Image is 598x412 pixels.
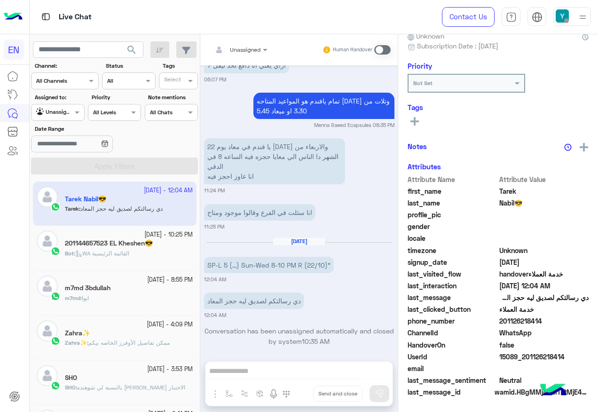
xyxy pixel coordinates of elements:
span: SHO [65,384,76,391]
h5: Zahra✨️ [65,329,90,337]
span: handoverخدمة العملاء [499,269,589,279]
span: wamid.HBgMMjAxMTI2MjE4NDE0FQIAEhggQUM5MkFCOEVGMjQzRDMzRDZENzIyQkJEN0QwQzU5NzkA [495,387,589,397]
img: tab [506,12,517,23]
img: WhatsApp [51,336,60,346]
img: userImage [556,9,569,23]
span: دي رسالتكم لصديق ليه حجز المعاد [499,293,589,302]
h6: [DATE] [273,238,325,245]
small: 11:24 PM [204,187,225,194]
span: UserId [408,352,497,362]
span: 15089_201126218414 [499,352,589,362]
span: Subscription Date : [DATE] [417,41,498,51]
h6: Notes [408,142,427,151]
a: tab [502,7,520,27]
small: [DATE] - 4:09 PM [147,320,193,329]
span: search [126,44,137,55]
span: Nabil😎 [499,198,589,208]
span: ممكن تفاصيل الأوفرز الخاصه بيكم [88,339,170,346]
small: 12:04 AM [204,311,226,319]
h5: m7md 3bdullah [65,284,110,292]
span: Tarek [499,186,589,196]
span: null [499,222,589,231]
small: Human Handover [333,46,372,54]
span: false [499,340,589,350]
small: 06:07 PM [204,76,226,83]
img: defaultAdmin.png [37,230,58,252]
span: 10:35 AM [302,337,330,345]
span: ChannelId [408,328,497,338]
img: WhatsApp [51,246,60,256]
label: Status [106,62,154,70]
span: Bot [65,250,74,257]
span: Attribute Value [499,174,589,184]
small: [DATE] - 3:53 PM [147,365,193,374]
img: tab [532,12,543,23]
h5: SHO [65,374,77,382]
b: : [65,339,88,346]
p: 11/10/2025, 11:24 PM [204,138,345,184]
label: Note mentions [148,93,197,102]
span: last_interaction [408,281,497,291]
span: Unassigned [230,46,260,53]
label: Assigned to: [35,93,83,102]
span: بالنسبة لي شوهنده سعيد خلصت الاختبار [77,384,185,391]
span: Attribute Name [408,174,497,184]
span: 201126218414 [499,316,589,326]
span: last_clicked_button [408,304,497,314]
label: Priority [92,93,140,102]
span: 0 [499,375,589,385]
img: tab [40,11,52,23]
b: Not Set [413,79,433,87]
span: Unknown [499,246,589,255]
span: 2025-06-04T11:18:40.557Z [499,257,589,267]
p: 12/10/2025, 12:04 AM [204,257,334,273]
small: [DATE] - 8:55 PM [147,276,193,285]
img: defaultAdmin.png [37,365,58,386]
img: WhatsApp [51,292,60,301]
img: profile [577,11,589,23]
span: last_message_sentiment [408,375,497,385]
span: gender [408,222,497,231]
img: Logo [4,7,23,27]
div: EN [4,40,24,60]
span: locale [408,233,497,243]
span: Zahra✨️ [65,339,87,346]
img: notes [564,143,572,151]
span: null [499,233,589,243]
span: ايوا [82,294,89,301]
button: Send and close [313,386,362,402]
label: Date Range [35,125,140,133]
h6: Priority [408,62,432,70]
span: WA القائمة الرئيسية [75,250,129,257]
span: 2 [499,328,589,338]
h5: 201144657523 EL Kheshen😎 [65,239,153,247]
span: HandoverOn [408,340,497,350]
p: Live Chat [59,11,92,24]
h6: Attributes [408,162,441,171]
b: : [65,294,82,301]
img: hulul-logo.png [537,374,570,407]
label: Channel: [35,62,98,70]
span: last_message_id [408,387,493,397]
p: 11/10/2025, 6:07 PM [204,57,289,73]
span: signup_date [408,257,497,267]
span: m7md [65,294,80,301]
span: email [408,364,497,373]
span: خدمة العملاء [499,304,589,314]
span: profile_pic [408,210,497,220]
div: Select [163,75,181,86]
small: 12:04 AM [204,276,226,283]
a: Contact Us [442,7,495,27]
span: null [499,364,589,373]
b: : [65,384,77,391]
img: WhatsApp [51,381,60,390]
span: timezone [408,246,497,255]
span: first_name [408,186,497,196]
p: 12/10/2025, 12:04 AM [204,293,304,309]
h6: Tags [408,103,589,111]
span: 2025-10-11T21:04:42.203Z [499,281,589,291]
small: 11:25 PM [204,223,224,230]
span: Unknown [408,31,444,41]
p: Conversation has been unassigned automatically and closed by system [204,326,394,346]
img: add [580,143,588,151]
